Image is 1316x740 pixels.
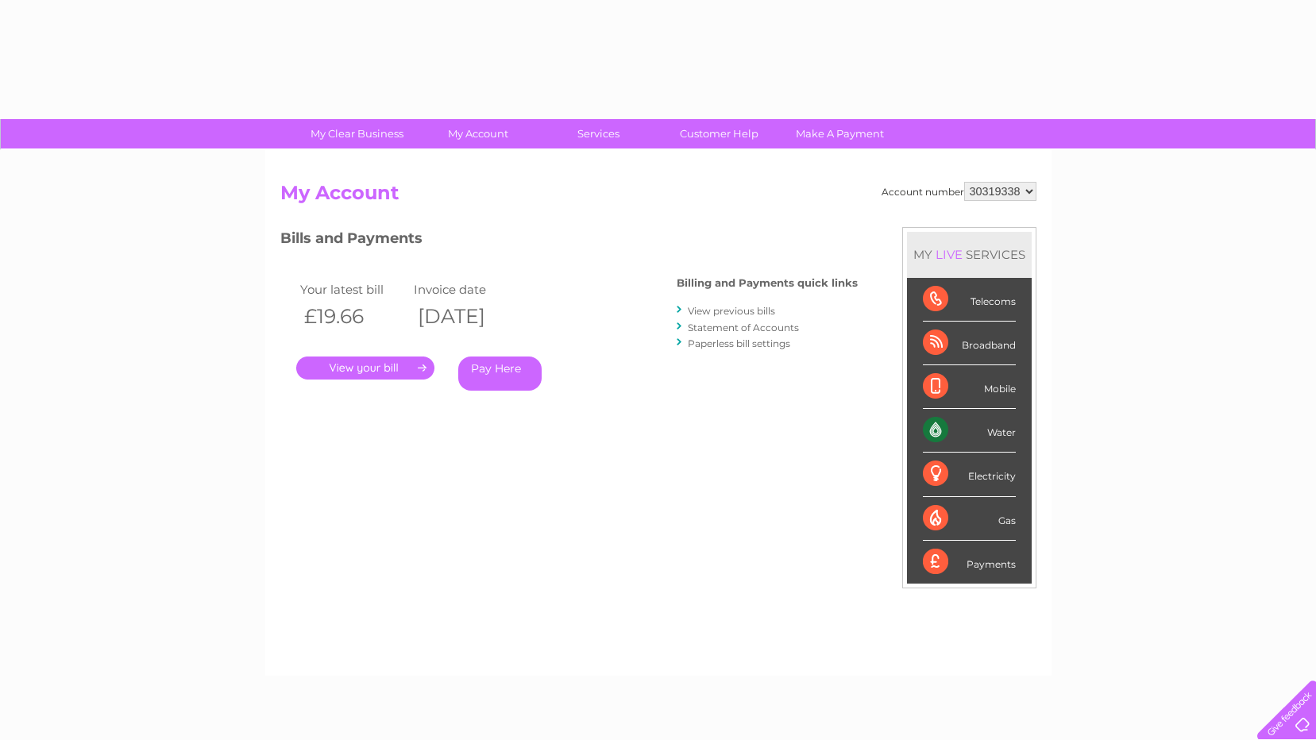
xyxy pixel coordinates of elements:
div: Electricity [923,453,1016,496]
td: Your latest bill [296,279,411,300]
a: View previous bills [688,305,775,317]
a: Paperless bill settings [688,337,790,349]
a: Pay Here [458,357,542,391]
div: Account number [882,182,1036,201]
th: £19.66 [296,300,411,333]
a: My Account [412,119,543,148]
a: Services [533,119,664,148]
div: MY SERVICES [907,232,1032,277]
h4: Billing and Payments quick links [677,277,858,289]
h2: My Account [280,182,1036,212]
div: Telecoms [923,278,1016,322]
a: Make A Payment [774,119,905,148]
td: Invoice date [410,279,524,300]
div: LIVE [932,247,966,262]
a: Statement of Accounts [688,322,799,333]
a: . [296,357,434,380]
div: Payments [923,541,1016,584]
a: My Clear Business [291,119,423,148]
div: Water [923,409,1016,453]
th: [DATE] [410,300,524,333]
a: Customer Help [654,119,785,148]
div: Gas [923,497,1016,541]
div: Broadband [923,322,1016,365]
h3: Bills and Payments [280,227,858,255]
div: Mobile [923,365,1016,409]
